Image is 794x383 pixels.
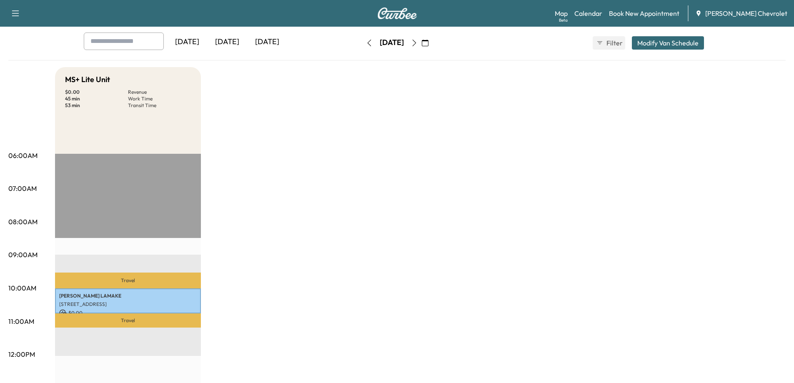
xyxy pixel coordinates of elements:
[128,95,191,102] p: Work Time
[65,95,128,102] p: 45 min
[606,38,621,48] span: Filter
[8,349,35,359] p: 12:00PM
[247,33,287,52] div: [DATE]
[609,8,679,18] a: Book New Appointment
[167,33,207,52] div: [DATE]
[128,102,191,109] p: Transit Time
[559,17,568,23] div: Beta
[59,293,197,299] p: [PERSON_NAME] LAMAKE
[59,309,197,317] p: $ 0.00
[59,301,197,308] p: [STREET_ADDRESS]
[555,8,568,18] a: MapBeta
[593,36,625,50] button: Filter
[632,36,704,50] button: Modify Van Schedule
[207,33,247,52] div: [DATE]
[8,183,37,193] p: 07:00AM
[380,38,404,48] div: [DATE]
[8,316,34,326] p: 11:00AM
[8,217,38,227] p: 08:00AM
[8,283,36,293] p: 10:00AM
[55,313,201,328] p: Travel
[574,8,602,18] a: Calendar
[65,74,110,85] h5: MS+ Lite Unit
[377,8,417,19] img: Curbee Logo
[55,273,201,288] p: Travel
[65,102,128,109] p: 53 min
[8,150,38,160] p: 06:00AM
[705,8,787,18] span: [PERSON_NAME] Chevrolet
[65,89,128,95] p: $ 0.00
[8,250,38,260] p: 09:00AM
[128,89,191,95] p: Revenue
